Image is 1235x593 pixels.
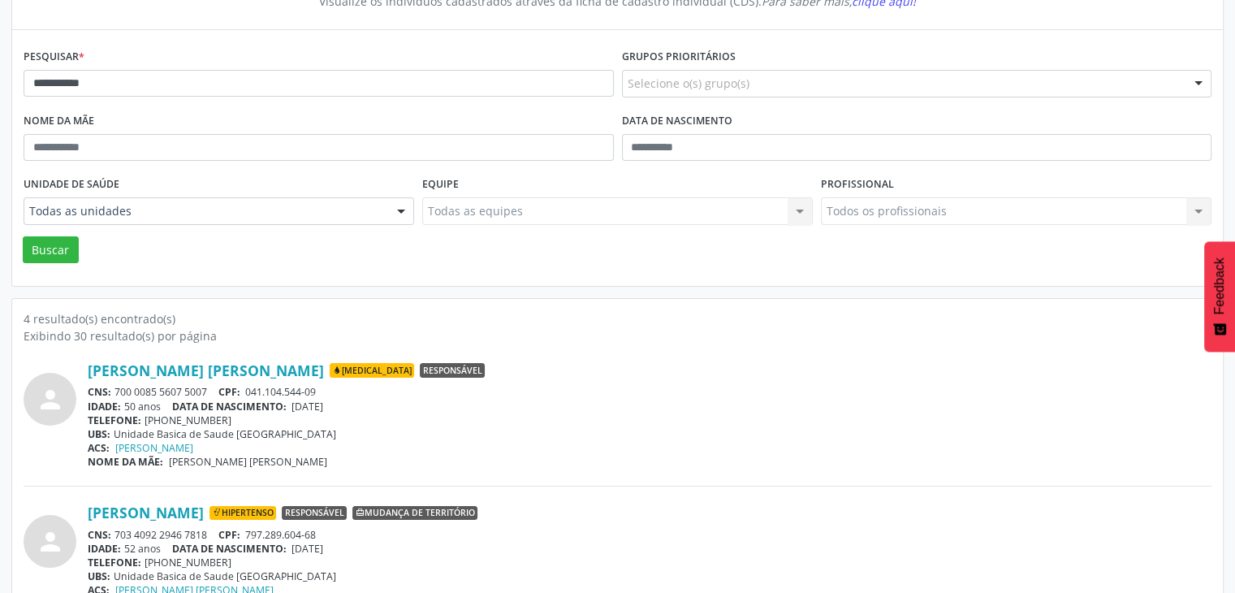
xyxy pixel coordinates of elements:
span: CPF: [218,528,240,542]
span: TELEFONE: [88,556,141,569]
div: 50 anos [88,400,1211,413]
label: Data de nascimento [622,109,732,134]
span: [PERSON_NAME] [PERSON_NAME] [169,455,327,469]
span: IDADE: [88,542,121,556]
span: Hipertenso [209,506,276,521]
span: [DATE] [291,542,323,556]
button: Feedback - Mostrar pesquisa [1204,241,1235,352]
span: Mudança de território [352,506,477,521]
span: UBS: [88,569,110,583]
a: [PERSON_NAME] [88,504,204,522]
span: [MEDICAL_DATA] [330,363,414,378]
div: [PHONE_NUMBER] [88,556,1211,569]
span: Selecione o(s) grupo(s) [628,75,749,92]
span: DATA DE NASCIMENTO: [172,400,287,413]
span: Todas as unidades [29,203,381,219]
div: Unidade Basica de Saude [GEOGRAPHIC_DATA] [88,569,1211,583]
div: Unidade Basica de Saude [GEOGRAPHIC_DATA] [88,427,1211,441]
i: person [36,385,65,414]
span: TELEFONE: [88,413,141,427]
a: [PERSON_NAME] [PERSON_NAME] [88,361,324,379]
span: CNS: [88,528,111,542]
div: 703 4092 2946 7818 [88,528,1211,542]
span: Feedback [1212,258,1227,314]
span: IDADE: [88,400,121,413]
label: Pesquisar [24,45,84,70]
label: Nome da mãe [24,109,94,134]
div: 4 resultado(s) encontrado(s) [24,310,1211,327]
div: [PHONE_NUMBER] [88,413,1211,427]
span: ACS: [88,441,110,455]
span: DATA DE NASCIMENTO: [172,542,287,556]
label: Equipe [422,172,459,197]
span: CPF: [218,385,240,399]
label: Unidade de saúde [24,172,119,197]
span: Responsável [282,506,347,521]
span: NOME DA MÃE: [88,455,163,469]
label: Grupos prioritários [622,45,736,70]
span: 041.104.544-09 [245,385,316,399]
span: [DATE] [291,400,323,413]
div: 700 0085 5607 5007 [88,385,1211,399]
span: 797.289.604-68 [245,528,316,542]
span: CNS: [88,385,111,399]
button: Buscar [23,236,79,264]
span: UBS: [88,427,110,441]
div: Exibindo 30 resultado(s) por página [24,327,1211,344]
label: Profissional [821,172,894,197]
a: [PERSON_NAME] [115,441,193,455]
span: Responsável [420,363,485,378]
div: 52 anos [88,542,1211,556]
